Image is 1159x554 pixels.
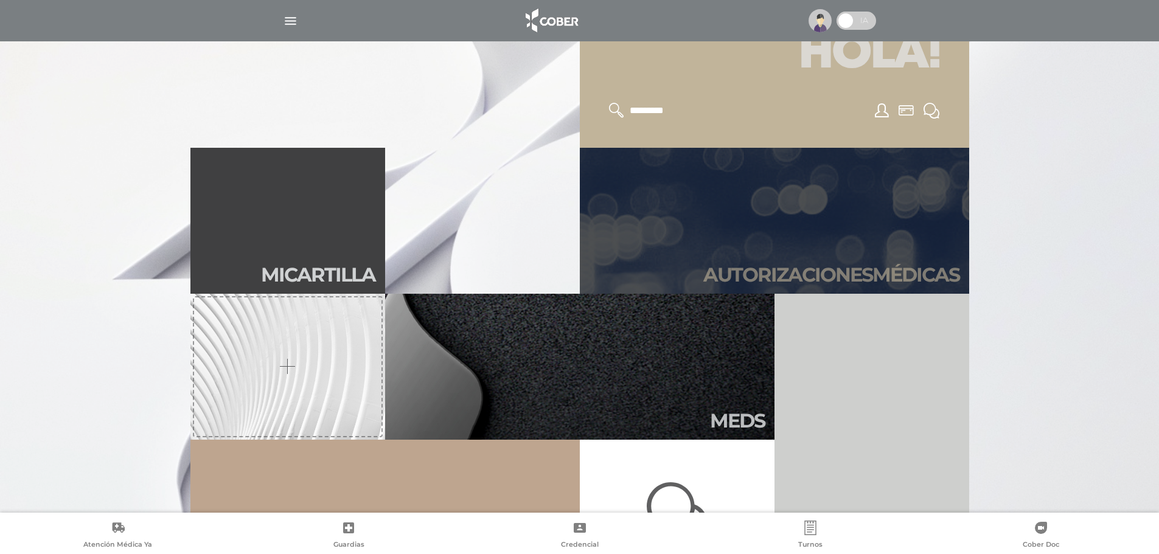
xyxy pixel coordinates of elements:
[233,521,464,552] a: Guardias
[1023,540,1059,551] span: Cober Doc
[580,148,969,294] a: Autorizacionesmédicas
[703,263,959,286] h2: Autori zaciones médicas
[926,521,1157,552] a: Cober Doc
[798,540,823,551] span: Turnos
[83,540,152,551] span: Atención Médica Ya
[710,409,765,432] h2: Meds
[2,521,233,552] a: Atención Médica Ya
[261,263,375,286] h2: Mi car tilla
[809,9,832,32] img: profile-placeholder.svg
[695,521,925,552] a: Turnos
[333,540,364,551] span: Guardias
[594,20,955,88] h1: Hola!
[561,540,599,551] span: Credencial
[190,148,385,294] a: Micartilla
[519,6,583,35] img: logo_cober_home-white.png
[464,521,695,552] a: Credencial
[385,294,774,440] a: Meds
[283,13,298,29] img: Cober_menu-lines-white.svg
